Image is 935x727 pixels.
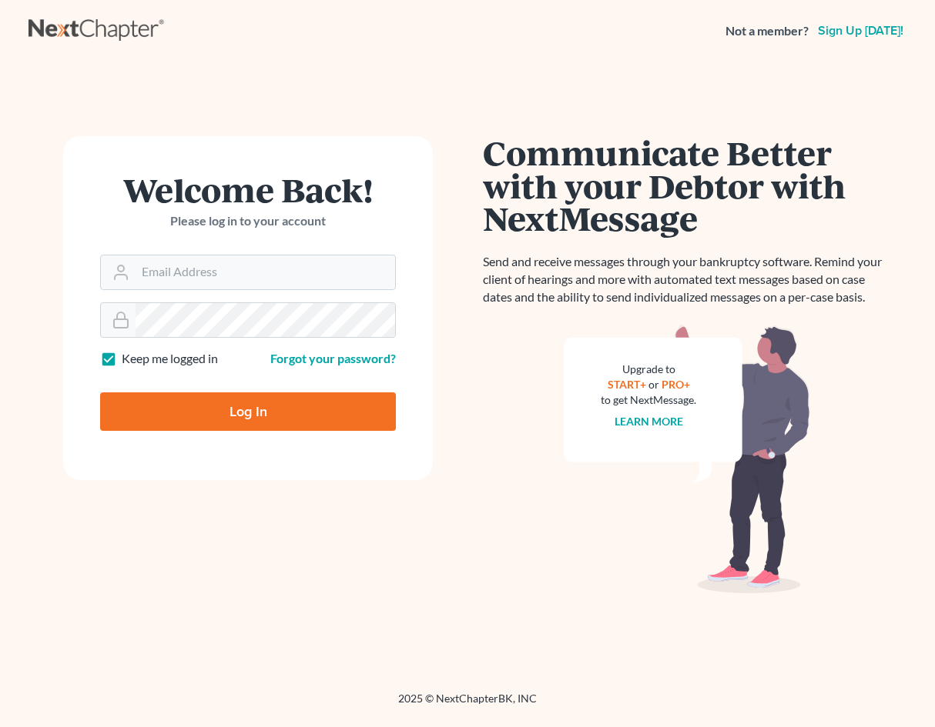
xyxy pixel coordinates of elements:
span: or [648,378,659,391]
img: nextmessage_bg-59042aed3d76b12b5cd301f8e5b87938c9018125f34e5fa2b7a6b67550977c72.svg [564,325,810,594]
div: 2025 © NextChapterBK, INC [28,691,907,719]
label: Keep me logged in [122,350,218,368]
p: Send and receive messages through your bankruptcy software. Remind your client of hearings and mo... [483,253,891,306]
a: Forgot your password? [270,351,396,365]
a: Learn more [615,415,683,428]
div: Upgrade to [601,362,696,377]
h1: Welcome Back! [100,173,396,206]
a: Sign up [DATE]! [815,25,907,37]
input: Log In [100,392,396,431]
p: Please log in to your account [100,212,396,230]
div: to get NextMessage. [601,392,696,408]
strong: Not a member? [726,22,809,40]
a: START+ [608,378,646,391]
a: PRO+ [662,378,690,391]
input: Email Address [136,255,395,289]
h1: Communicate Better with your Debtor with NextMessage [483,136,891,235]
